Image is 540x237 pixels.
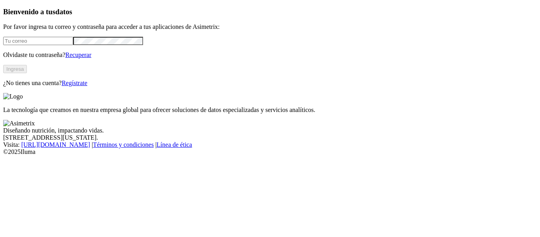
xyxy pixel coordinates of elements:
p: Por favor ingresa tu correo y contraseña para acceder a tus aplicaciones de Asimetrix: [3,23,537,30]
a: Recuperar [65,51,91,58]
a: Regístrate [62,80,87,86]
img: Asimetrix [3,120,35,127]
div: Diseñando nutrición, impactando vidas. [3,127,537,134]
div: Visita : | | [3,141,537,148]
p: La tecnología que creamos en nuestra empresa global para ofrecer soluciones de datos especializad... [3,106,537,114]
p: Olvidaste tu contraseña? [3,51,537,59]
span: datos [55,8,72,16]
input: Tu correo [3,37,73,45]
a: [URL][DOMAIN_NAME] [21,141,90,148]
p: ¿No tienes una cuenta? [3,80,537,87]
a: Términos y condiciones [93,141,154,148]
div: [STREET_ADDRESS][US_STATE]. [3,134,537,141]
button: Ingresa [3,65,27,73]
img: Logo [3,93,23,100]
h3: Bienvenido a tus [3,8,537,16]
div: © 2025 Iluma [3,148,537,155]
a: Línea de ética [157,141,192,148]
